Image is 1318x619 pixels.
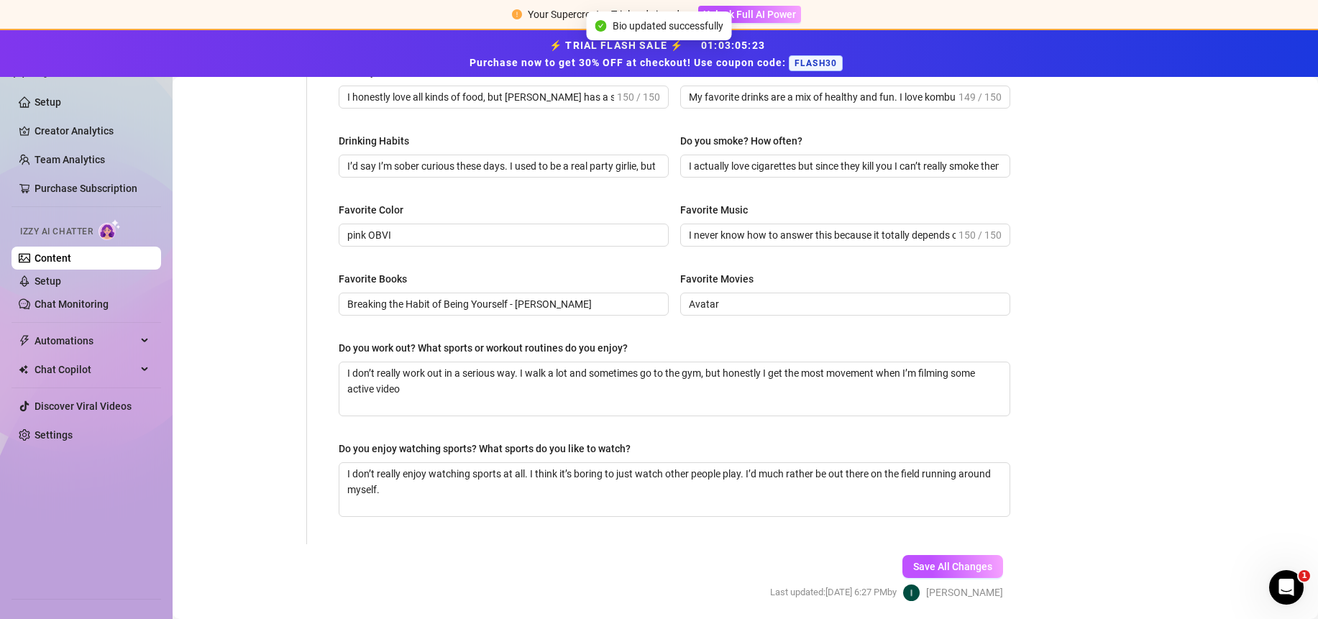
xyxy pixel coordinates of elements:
[35,96,61,108] a: Setup
[35,252,71,264] a: Content
[689,296,999,312] input: Favorite Movies
[339,362,1010,416] textarea: Do you work out? What sports or workout routines do you enjoy?
[35,429,73,441] a: Settings
[339,202,403,218] div: Favorite Color
[680,271,754,287] div: Favorite Movies
[789,55,843,71] span: FLASH30
[1269,570,1304,605] iframe: Intercom live chat
[617,89,660,105] span: 150 / 150
[698,6,801,23] button: Unlock Full AI Power
[926,584,1003,600] span: [PERSON_NAME]
[698,9,801,20] a: Unlock Full AI Power
[770,585,897,600] span: Last updated: [DATE] 6:27 PM by
[347,227,657,243] input: Favorite Color
[19,364,28,375] img: Chat Copilot
[680,133,802,149] div: Do you smoke? How often?
[958,89,1002,105] span: 149 / 150
[613,18,723,34] span: Bio updated successfully
[20,225,93,239] span: Izzy AI Chatter
[902,555,1003,578] button: Save All Changes
[913,561,992,572] span: Save All Changes
[347,158,657,174] input: Drinking Habits
[35,177,150,200] a: Purchase Subscription
[339,463,1010,516] textarea: Do you enjoy watching sports? What sports do you like to watch?
[339,340,638,356] label: Do you work out? What sports or workout routines do you enjoy?
[19,335,30,347] span: thunderbolt
[703,9,796,20] span: Unlock Full AI Power
[35,329,137,352] span: Automations
[35,154,105,165] a: Team Analytics
[339,441,641,457] label: Do you enjoy watching sports? What sports do you like to watch?
[35,275,61,287] a: Setup
[35,400,132,412] a: Discover Viral Videos
[347,89,614,105] input: What's your favorite food?
[680,133,813,149] label: Do you smoke? How often?
[35,119,150,142] a: Creator Analytics
[680,202,748,218] div: Favorite Music
[1299,570,1310,582] span: 1
[35,298,109,310] a: Chat Monitoring
[680,202,758,218] label: Favorite Music
[339,202,413,218] label: Favorite Color
[595,20,607,32] span: check-circle
[689,158,999,174] input: Do you smoke? How often?
[512,9,522,19] span: exclamation-circle
[99,219,121,240] img: AI Chatter
[689,227,956,243] input: Favorite Music
[903,584,920,601] img: Irene
[347,296,657,312] input: Favorite Books
[35,358,137,381] span: Chat Copilot
[339,271,417,287] label: Favorite Books
[339,340,628,356] div: Do you work out? What sports or workout routines do you enjoy?
[680,271,764,287] label: Favorite Movies
[689,89,956,105] input: Favorite Drink
[339,133,409,149] div: Drinking Habits
[339,271,407,287] div: Favorite Books
[339,133,419,149] label: Drinking Habits
[470,57,789,68] strong: Purchase now to get 30% OFF at checkout! Use coupon code:
[701,40,765,51] span: 01 : 03 : 05 : 23
[528,9,692,20] span: Your Supercreator Trial ends in a day.
[958,227,1002,243] span: 150 / 150
[339,441,631,457] div: Do you enjoy watching sports? What sports do you like to watch?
